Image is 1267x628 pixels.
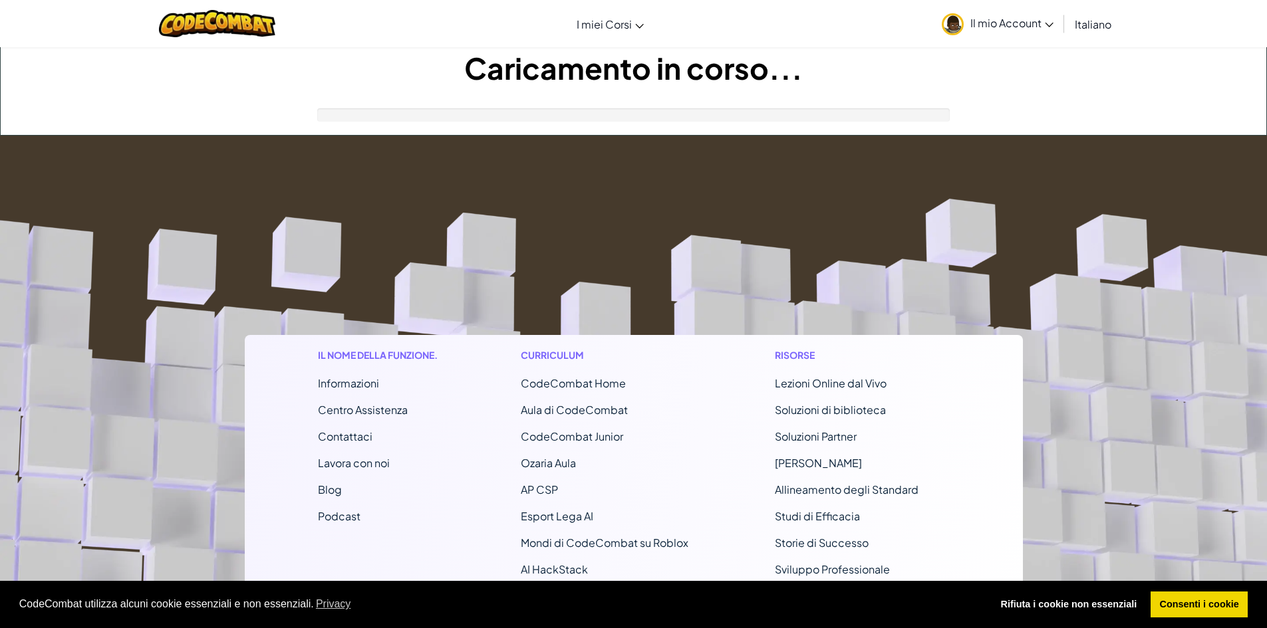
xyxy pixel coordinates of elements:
a: Storie di Successo [775,536,869,550]
img: CodeCombat logo [159,10,275,37]
a: Il mio Account [935,3,1060,45]
a: Centro Assistenza [318,403,408,417]
a: Ozaria Aula [521,456,576,470]
a: Soluzioni di biblioteca [775,403,886,417]
span: I miei Corsi [577,17,632,31]
a: [PERSON_NAME] [775,456,862,470]
a: allow cookies [1151,591,1248,618]
a: Soluzioni Partner [775,429,857,443]
a: Italiano [1068,6,1118,42]
a: learn more about cookies [314,594,353,614]
a: Mondi di CodeCombat su Roblox [521,536,688,550]
a: Esport Lega AI [521,509,593,523]
span: Italiano [1075,17,1111,31]
a: Blog [318,482,342,496]
a: AI HackStack [521,562,588,576]
a: Lavora con noi [318,456,390,470]
img: avatar [942,13,964,35]
a: deny cookies [992,591,1146,618]
h1: Risorse [775,348,950,362]
a: I miei Corsi [570,6,650,42]
span: Il mio Account [970,16,1054,30]
h1: Caricamento in corso... [1,47,1266,88]
a: Sviluppo Professionale [775,562,890,576]
a: Studi di Efficacia [775,509,860,523]
a: Lezioni Online dal Vivo [775,376,887,390]
a: CodeCombat Junior [521,429,623,443]
h1: Curriculum [521,348,691,362]
a: Informazioni [318,376,379,390]
a: AP CSP [521,482,558,496]
h1: Il nome della funzione. [318,348,438,362]
span: CodeCombat utilizza alcuni cookie essenziali e non essenziali. [19,594,981,614]
a: Podcast [318,509,360,523]
a: Aula di CodeCombat [521,403,628,417]
span: CodeCombat Home [521,376,626,390]
a: Allineamento degli Standard [775,482,918,496]
span: Contattaci [318,429,372,443]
